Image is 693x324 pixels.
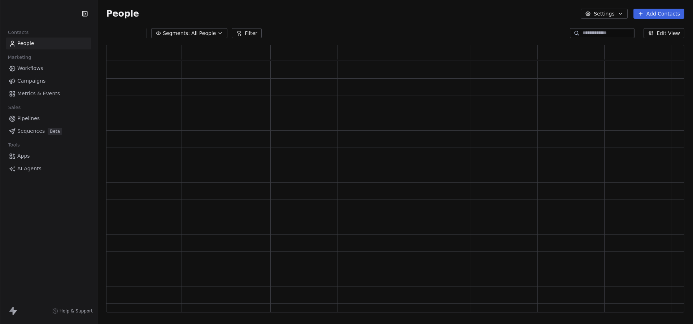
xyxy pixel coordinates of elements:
a: AI Agents [6,163,91,175]
span: Campaigns [17,77,45,85]
span: Tools [5,140,23,150]
span: People [17,40,34,47]
span: Sales [5,102,24,113]
a: Campaigns [6,75,91,87]
span: Beta [48,128,62,135]
span: Metrics & Events [17,90,60,97]
button: Edit View [644,28,684,38]
span: People [106,8,139,19]
a: People [6,38,91,49]
span: Help & Support [60,308,93,314]
span: Apps [17,152,30,160]
span: Workflows [17,65,43,72]
span: All People [191,30,216,37]
span: Segments: [163,30,190,37]
span: Contacts [5,27,32,38]
span: AI Agents [17,165,42,172]
button: Settings [581,9,627,19]
span: Marketing [5,52,34,63]
button: Filter [232,28,262,38]
button: Add Contacts [633,9,684,19]
span: Pipelines [17,115,40,122]
a: Metrics & Events [6,88,91,100]
span: Sequences [17,127,45,135]
a: SequencesBeta [6,125,91,137]
a: Apps [6,150,91,162]
a: Help & Support [52,308,93,314]
a: Workflows [6,62,91,74]
a: Pipelines [6,113,91,124]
